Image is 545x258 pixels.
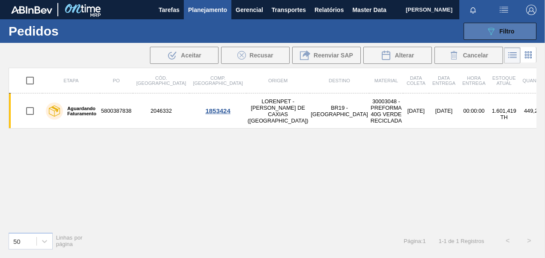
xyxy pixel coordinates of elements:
span: PO [113,78,120,83]
span: Cancelar [463,52,488,59]
span: Aceitar [181,52,201,59]
span: Master Data [352,5,386,15]
button: Alterar [363,47,432,64]
div: Reenviar SAP [292,47,361,64]
td: 00:00:00 [459,93,489,129]
td: [DATE] [403,93,429,129]
h1: Pedidos [9,26,127,36]
span: Gerencial [236,5,263,15]
button: > [518,230,540,252]
span: 1 - 1 de 1 Registros [439,238,484,244]
div: Visão em Cards [521,47,536,63]
span: Transportes [272,5,306,15]
div: Alterar Pedido [363,47,432,64]
span: Hora Entrega [462,75,485,86]
span: Tarefas [159,5,180,15]
td: LORENPET - [PERSON_NAME] DE CAXIAS ([GEOGRAPHIC_DATA]) [246,93,310,129]
div: Visão em Lista [504,47,521,63]
td: 5800387838 [100,93,133,129]
td: [DATE] [429,93,459,129]
div: Recusar [221,47,290,64]
span: Linhas por página [56,234,83,247]
div: 50 [13,237,21,245]
span: Página : 1 [404,238,425,244]
td: 2046332 [133,93,189,129]
button: Filtro [464,23,536,40]
button: Notificações [459,4,487,16]
span: Recusar [249,52,273,59]
span: Data Entrega [432,75,455,86]
span: Reenviar SAP [314,52,353,59]
img: userActions [499,5,509,15]
span: Comp. [GEOGRAPHIC_DATA] [193,75,243,86]
span: Estoque atual [492,75,516,86]
span: Etapa [63,78,78,83]
span: Filtro [500,28,515,35]
div: Aceitar [150,47,219,64]
label: Aguardando Faturamento [63,106,96,116]
span: 1.601,419 TH [492,108,516,120]
div: 1853424 [191,107,245,114]
span: Origem [268,78,287,83]
button: Cancelar [434,47,503,64]
button: < [497,230,518,252]
span: Data coleta [407,75,425,86]
span: Relatórios [314,5,344,15]
img: Logout [526,5,536,15]
td: 30003048 - PREFORMA 40G VERDE RECICLADA [369,93,403,129]
td: BR19 - [GEOGRAPHIC_DATA] [310,93,369,129]
span: Planejamento [188,5,227,15]
span: Cód. [GEOGRAPHIC_DATA] [136,75,186,86]
img: TNhmsLtSVTkK8tSr43FrP2fwEKptu5GPRR3wAAAABJRU5ErkJggg== [11,6,52,14]
div: Cancelar Pedidos em Massa [434,47,503,64]
span: Material [374,78,398,83]
span: Alterar [395,52,414,59]
span: Destino [329,78,350,83]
